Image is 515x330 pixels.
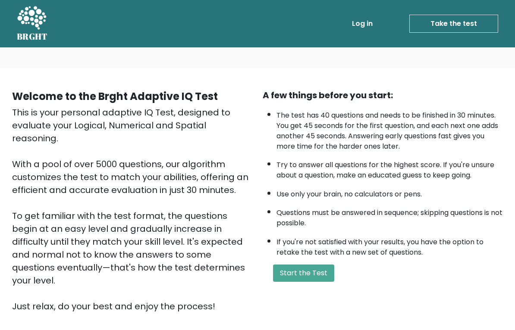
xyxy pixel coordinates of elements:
li: The test has 40 questions and needs to be finished in 30 minutes. You get 45 seconds for the firs... [276,106,503,152]
div: A few things before you start: [263,89,503,102]
li: Use only your brain, no calculators or pens. [276,185,503,199]
a: BRGHT [17,3,48,44]
li: If you're not satisfied with your results, you have the option to retake the test with a new set ... [276,233,503,258]
a: Take the test [409,15,498,33]
h5: BRGHT [17,31,48,42]
div: This is your personal adaptive IQ Test, designed to evaluate your Logical, Numerical and Spatial ... [12,106,252,313]
a: Log in [349,15,376,32]
button: Start the Test [273,265,334,282]
li: Try to answer all questions for the highest score. If you're unsure about a question, make an edu... [276,156,503,181]
b: Welcome to the Brght Adaptive IQ Test [12,89,218,103]
li: Questions must be answered in sequence; skipping questions is not possible. [276,203,503,228]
